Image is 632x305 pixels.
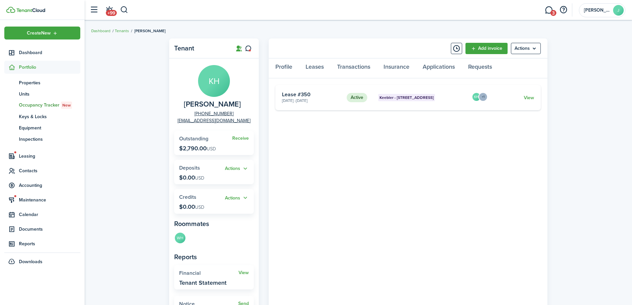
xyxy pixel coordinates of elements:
[225,194,249,202] button: Open menu
[19,136,80,143] span: Inspections
[179,145,216,152] p: $2,790.00
[4,46,80,59] a: Dashboard
[299,58,330,78] a: Leases
[225,165,249,173] button: Open menu
[184,100,241,109] span: Kiley Herrmann
[613,5,624,16] avatar-text: J
[481,92,488,102] button: Open menu
[380,95,434,101] span: Keebler - [STREET_ADDRESS]
[179,174,204,181] p: $0.00
[558,4,569,16] button: Open resource center
[282,92,342,98] card-title: Lease #350
[550,10,556,16] span: 3
[225,165,249,173] button: Actions
[225,194,249,202] button: Actions
[4,88,80,100] a: Units
[19,64,80,71] span: Portfolio
[19,49,80,56] span: Dashboard
[62,102,71,108] span: New
[179,279,227,286] widget-stats-description: Tenant Statement
[106,10,117,16] span: +99
[103,2,115,19] a: Notifications
[19,226,80,233] span: Documents
[179,203,204,210] p: $0.00
[195,204,204,211] span: USD
[177,117,250,124] a: [EMAIL_ADDRESS][DOMAIN_NAME]
[88,4,100,16] button: Open sidebar
[179,164,200,172] span: Deposits
[179,135,208,142] span: Outstanding
[19,196,80,203] span: Maintenance
[174,219,254,229] panel-main-subtitle: Roommates
[19,182,80,189] span: Accounting
[19,91,80,98] span: Units
[347,93,367,102] status: Active
[198,65,230,97] avatar-text: KH
[330,58,377,78] a: Transactions
[179,193,196,201] span: Credits
[19,211,80,218] span: Calendar
[179,270,239,276] widget-stats-title: Financial
[4,133,80,145] a: Inspections
[6,7,15,13] img: TenantCloud
[524,94,534,101] a: View
[4,237,80,250] a: Reports
[195,175,204,182] span: USD
[584,8,610,13] span: John
[207,145,216,152] span: USD
[120,4,128,16] button: Search
[19,124,80,131] span: Equipment
[19,153,80,160] span: Leasing
[19,258,42,265] span: Downloads
[174,252,254,262] panel-main-subtitle: Reports
[4,111,80,122] a: Keys & Locks
[511,43,541,54] button: Open menu
[451,43,462,54] button: Timeline
[134,28,166,34] span: [PERSON_NAME]
[4,122,80,133] a: Equipment
[4,77,80,88] a: Properties
[465,43,508,54] a: Add invoice
[174,44,227,52] panel-main-title: Tenant
[91,28,110,34] a: Dashboard
[194,110,234,117] a: [PHONE_NUMBER]
[377,58,416,78] a: Insurance
[542,2,555,19] a: Messaging
[19,113,80,120] span: Keys & Locks
[115,28,129,34] a: Tenants
[232,136,249,141] a: Receive
[239,270,249,275] a: View
[27,31,51,36] span: Create New
[16,8,45,12] img: TenantCloud
[4,27,80,39] button: Open menu
[461,58,499,78] a: Requests
[4,100,80,111] a: Occupancy TrackerNew
[174,232,186,245] a: WH
[19,240,80,247] span: Reports
[269,58,299,78] a: Profile
[19,167,80,174] span: Contacts
[19,102,80,109] span: Occupancy Tracker
[19,79,80,86] span: Properties
[478,92,488,102] menu-trigger: +1
[511,43,541,54] menu-btn: Actions
[175,233,185,243] avatar-text: WH
[416,58,461,78] a: Applications
[282,98,342,104] card-description: [DATE] - [DATE]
